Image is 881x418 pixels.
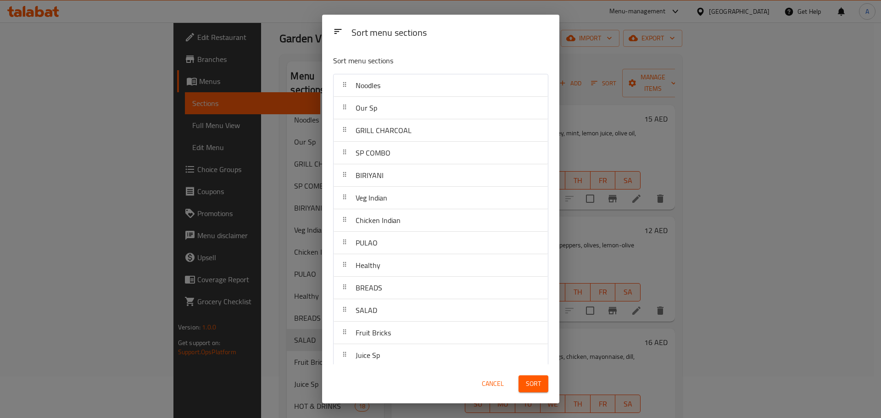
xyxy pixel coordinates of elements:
div: Chicken Indian [334,209,548,232]
div: SALAD [334,299,548,322]
div: GRILL CHARCOAL [334,119,548,142]
div: Noodles [334,74,548,97]
span: Noodles [356,78,380,92]
div: Fruit Bricks [334,322,548,344]
div: Juice Sp [334,344,548,367]
div: Our Sp [334,97,548,119]
span: Cancel [482,378,504,390]
div: SP COMBO [334,142,548,164]
span: Our Sp [356,101,377,115]
span: BREADS [356,281,382,295]
span: Sort [526,378,541,390]
div: Healthy [334,254,548,277]
span: Veg Indian [356,191,387,205]
div: BIRIYANI [334,164,548,187]
span: Juice Sp [356,348,380,362]
button: Sort [519,375,548,392]
button: Cancel [478,375,507,392]
span: Healthy [356,258,380,272]
span: PULAO [356,236,378,250]
span: Chicken Indian [356,213,401,227]
span: SALAD [356,303,377,317]
div: BREADS [334,277,548,299]
div: Veg Indian [334,187,548,209]
span: BIRIYANI [356,168,384,182]
p: Sort menu sections [333,55,504,67]
span: Fruit Bricks [356,326,391,340]
div: Sort menu sections [348,23,552,44]
span: SP COMBO [356,146,390,160]
div: PULAO [334,232,548,254]
span: GRILL CHARCOAL [356,123,412,137]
